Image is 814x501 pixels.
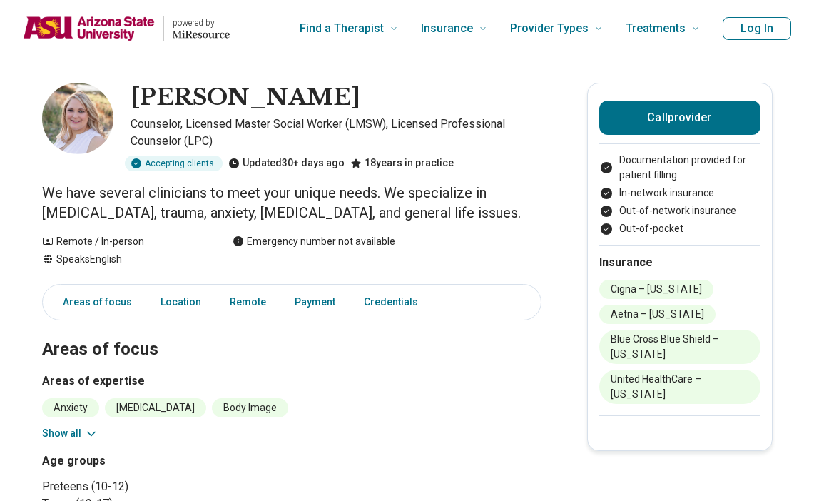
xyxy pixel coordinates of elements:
li: United HealthCare – [US_STATE] [599,370,760,404]
li: Cigna – [US_STATE] [599,280,713,299]
div: Remote / In-person [42,234,204,249]
h2: Areas of focus [42,303,541,362]
a: Location [152,288,210,317]
li: Out-of-network insurance [599,203,760,218]
div: Speaks English [42,252,204,267]
li: Preteens (10-12) [42,478,286,495]
span: Treatments [626,19,686,39]
button: Show all [42,426,98,441]
li: Out-of-pocket [599,221,760,236]
li: In-network insurance [599,186,760,201]
h2: Insurance [599,254,760,271]
ul: Payment options [599,153,760,236]
button: Callprovider [599,101,760,135]
p: powered by [173,17,230,29]
h3: Age groups [42,452,286,470]
span: Provider Types [510,19,589,39]
a: Payment [286,288,344,317]
div: Accepting clients [125,156,223,171]
p: Counselor, Licensed Master Social Worker (LMSW), Licensed Professional Counselor (LPC) [131,116,541,150]
li: Aetna – [US_STATE] [599,305,716,324]
li: Body Image [212,398,288,417]
img: Bonnie Beebe, Counselor [42,83,113,154]
li: Documentation provided for patient filling [599,153,760,183]
a: Areas of focus [46,288,141,317]
p: We have several clinicians to meet your unique needs. We specialize in [MEDICAL_DATA], trauma, an... [42,183,541,223]
li: [MEDICAL_DATA] [105,398,206,417]
a: Home page [23,6,230,51]
div: 18 years in practice [350,156,454,171]
li: Anxiety [42,398,99,417]
h3: Areas of expertise [42,373,541,390]
h1: [PERSON_NAME] [131,83,360,113]
button: Log In [723,17,791,40]
div: Updated 30+ days ago [228,156,345,171]
div: Emergency number not available [233,234,395,249]
li: Blue Cross Blue Shield – [US_STATE] [599,330,760,364]
span: Insurance [421,19,473,39]
a: Credentials [355,288,435,317]
a: Remote [221,288,275,317]
span: Find a Therapist [300,19,384,39]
